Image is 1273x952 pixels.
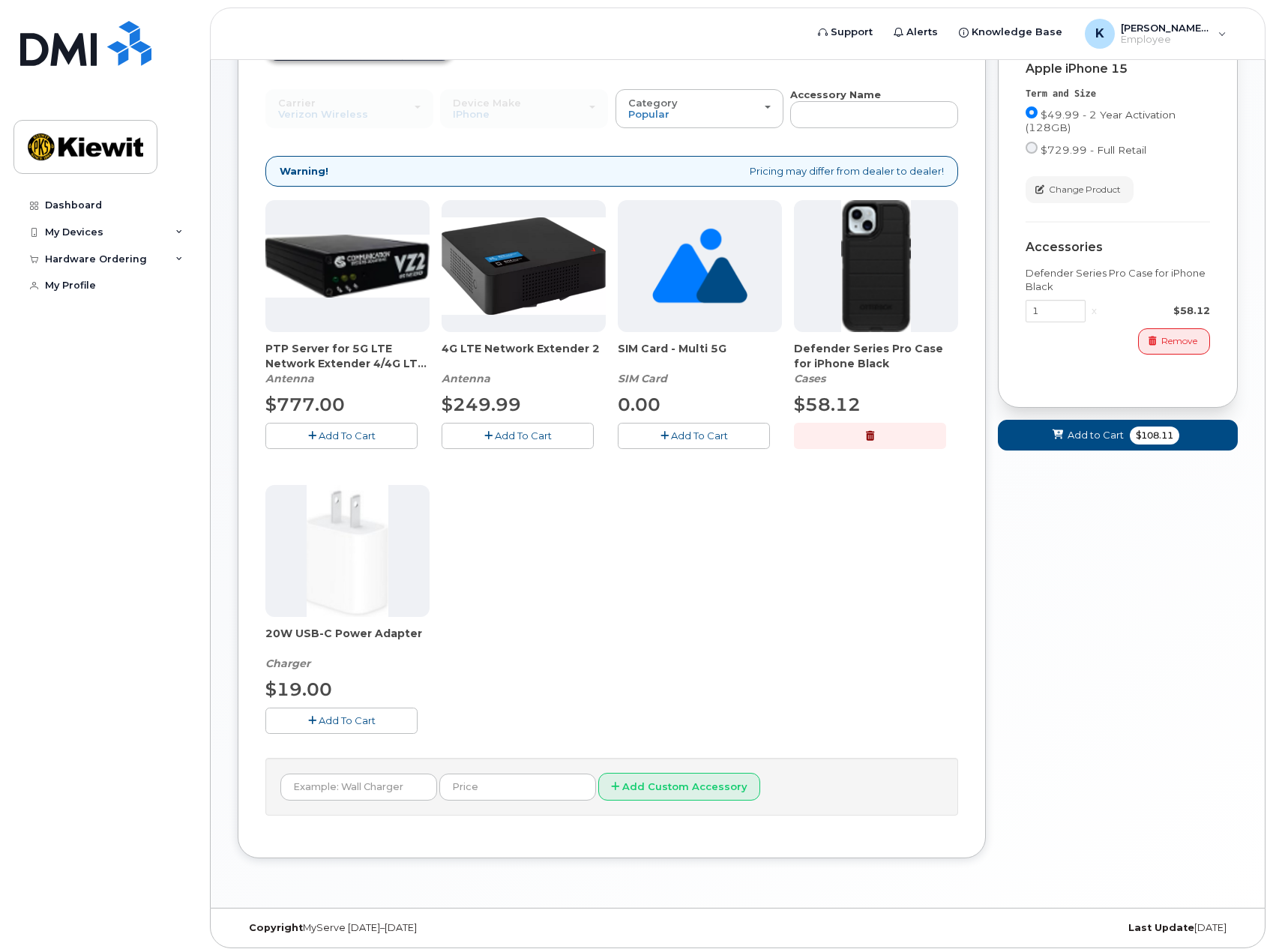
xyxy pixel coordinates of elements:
div: $58.12 [1103,304,1210,318]
span: $249.99 [442,394,521,415]
span: [PERSON_NAME].[PERSON_NAME] [1121,22,1211,34]
span: K [1095,25,1104,43]
span: Defender Series Pro Case for iPhone Black [794,341,958,371]
em: SIM Card [618,372,667,385]
a: Alerts [883,17,948,47]
button: Add To Cart [265,708,418,734]
span: $49.99 - 2 Year Activation (128GB) [1026,109,1176,133]
strong: Copyright [249,922,303,933]
strong: Last Update [1128,922,1194,933]
span: Category [628,97,678,109]
span: Popular [628,108,669,120]
span: PTP Server for 5G LTE Network Extender 4/4G LTE Network Extender 3 [265,341,430,371]
img: no_image_found-2caef05468ed5679b831cfe6fc140e25e0c280774317ffc20a367ab7fd17291e.png [652,200,747,332]
button: Add To Cart [265,423,418,449]
button: Add To Cart [442,423,594,449]
a: Support [807,17,883,47]
span: Change Product [1049,183,1121,196]
input: Price [439,774,596,801]
span: SIM Card - Multi 5G [618,341,782,371]
img: defenderiphone14.png [841,200,912,332]
strong: Warning! [280,164,328,178]
button: Change Product [1026,176,1134,202]
img: 4glte_extender.png [442,217,606,314]
span: Knowledge Base [972,25,1062,40]
button: Category Popular [616,89,783,128]
span: Support [831,25,873,40]
span: Employee [1121,34,1211,46]
iframe: Messenger Launcher [1208,887,1262,941]
em: Antenna [265,372,314,385]
span: $108.11 [1130,427,1179,445]
div: x [1086,304,1103,318]
div: Pricing may differ from dealer to dealer! [265,156,958,187]
div: Defender Series Pro Case for iPhone Black [794,341,958,386]
button: Add Custom Accessory [598,773,760,801]
button: Add To Cart [618,423,770,449]
em: Cases [794,372,825,385]
div: Defender Series Pro Case for iPhone Black [1026,266,1210,294]
div: SIM Card - Multi 5G [618,341,782,386]
span: Alerts [906,25,938,40]
img: Casa_Sysem.png [265,235,430,297]
span: Add to Cart [1068,428,1124,442]
div: Term and Size [1026,88,1210,100]
span: Add To Cart [319,714,376,726]
span: $19.00 [265,678,332,700]
span: Add To Cart [319,430,376,442]
div: MyServe [DATE]–[DATE] [238,922,571,934]
em: Antenna [442,372,490,385]
span: Remove [1161,334,1197,348]
strong: Accessory Name [790,88,881,100]
div: PTP Server for 5G LTE Network Extender 4/4G LTE Network Extender 3 [265,341,430,386]
div: 20W USB-C Power Adapter [265,626,430,671]
span: Add To Cart [671,430,728,442]
img: apple20w.jpg [307,485,388,617]
span: $777.00 [265,394,345,415]
div: 4G LTE Network Extender 2 [442,341,606,386]
span: 4G LTE Network Extender 2 [442,341,606,371]
span: $58.12 [794,394,861,415]
input: $49.99 - 2 Year Activation (128GB) [1026,106,1038,118]
button: Add to Cart $108.11 [998,420,1238,451]
input: $729.99 - Full Retail [1026,142,1038,154]
div: Kevin.Miedreich [1074,19,1237,49]
div: [DATE] [904,922,1238,934]
span: 0.00 [618,394,660,415]
span: 20W USB-C Power Adapter [265,626,430,656]
input: Example: Wall Charger [280,774,437,801]
span: Add To Cart [495,430,552,442]
em: Charger [265,657,310,670]
div: Apple iPhone 15 [1026,62,1210,76]
a: Knowledge Base [948,17,1073,47]
button: Remove [1138,328,1210,355]
span: $729.99 - Full Retail [1041,144,1146,156]
div: Accessories [1026,241,1210,254]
